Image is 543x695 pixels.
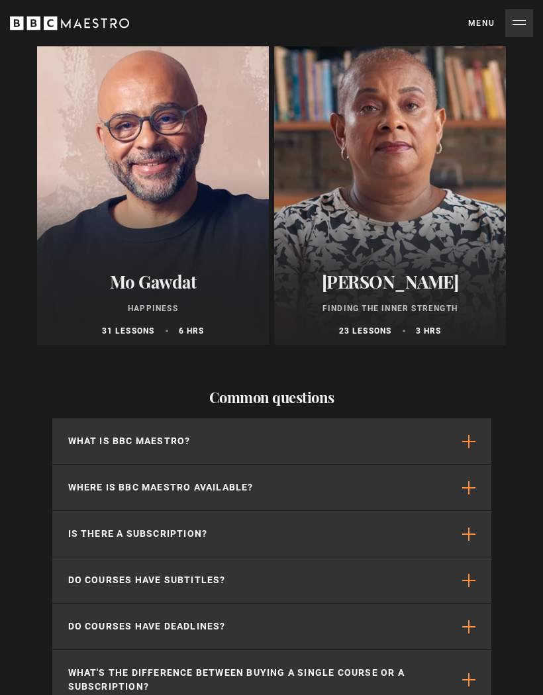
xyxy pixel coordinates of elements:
svg: BBC Maestro [10,13,129,33]
button: Do courses have subtitles? [52,557,491,603]
p: 6 hrs [179,325,205,337]
p: Do courses have subtitles? [68,573,226,587]
h2: [PERSON_NAME] [282,271,498,292]
a: Mo Gawdat Happiness 31 lessons 6 hrs [37,27,269,345]
p: 31 lessons [102,325,155,337]
p: What's the difference between buying a single course or a subscription? [68,666,453,694]
a: [PERSON_NAME] Finding the Inner Strength 23 lessons 3 hrs [274,27,506,345]
button: Toggle navigation [468,9,533,37]
p: 3 hrs [416,325,442,337]
button: Is there a subscription? [52,511,491,557]
button: What is BBC Maestro? [52,418,491,464]
button: Where is BBC Maestro available? [52,465,491,510]
p: Do courses have deadlines? [68,620,226,633]
h2: Mo Gawdat [45,271,261,292]
p: Is there a subscription? [68,527,208,541]
p: Happiness [45,302,261,314]
p: Where is BBC Maestro available? [68,481,254,494]
p: Finding the Inner Strength [282,302,498,314]
p: 23 lessons [339,325,392,337]
button: Do courses have deadlines? [52,604,491,649]
p: What is BBC Maestro? [68,434,191,448]
h2: Common questions [52,387,491,408]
